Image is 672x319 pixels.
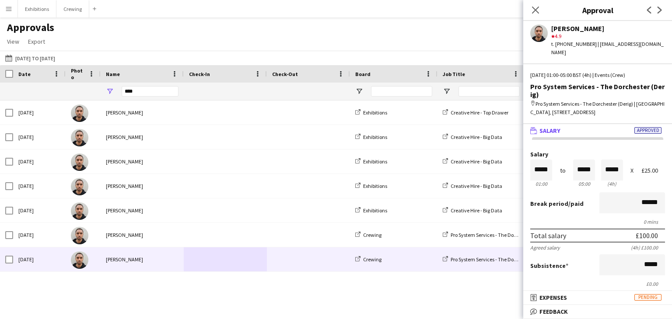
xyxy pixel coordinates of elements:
label: Subsistence [530,262,568,270]
img: Joseph Smart [71,227,88,244]
div: [PERSON_NAME] [101,174,184,198]
a: Creative Hire - Big Data [443,183,502,189]
span: Check-Out [272,71,298,77]
mat-expansion-panel-header: SalaryApproved [523,124,672,137]
div: [PERSON_NAME] [101,101,184,125]
span: Check-In [189,71,210,77]
span: Creative Hire - Big Data [451,207,502,214]
div: 0 mins [530,218,665,225]
div: Agreed salary [530,244,560,251]
div: 05:00 [573,180,595,187]
a: Creative Hire - Big Data [443,158,502,165]
span: Creative Hire - Top Drawer [451,109,508,116]
span: Export [28,38,45,45]
img: Joseph Smart [71,202,88,220]
div: X [630,167,633,174]
span: Photo [71,67,85,80]
div: [PERSON_NAME] [101,198,184,222]
span: Name [106,71,120,77]
div: Pro System Services - The Dorchester (Derig) [530,83,665,98]
div: [DATE] 01:00-05:00 BST (4h) | Events (Crew) [530,71,665,79]
div: 01:00 [530,180,552,187]
span: Creative Hire - Big Data [451,158,502,165]
label: Salary [530,151,665,158]
span: Exhibitions [363,183,387,189]
div: 4.9 [551,32,665,40]
div: [DATE] [13,174,66,198]
button: Open Filter Menu [106,87,114,95]
div: £100.00 [636,231,658,240]
input: Job Title Filter Input [458,86,520,97]
div: [PERSON_NAME] [101,247,184,271]
span: Exhibitions [363,158,387,165]
span: Salary [539,127,560,135]
div: [DATE] [13,223,66,247]
h3: Approval [523,4,672,16]
a: Exhibitions [355,134,387,140]
div: to [560,167,566,174]
div: [PERSON_NAME] [101,149,184,173]
span: Exhibitions [363,109,387,116]
div: [DATE] [13,149,66,173]
span: Pro System Services - The Dorchester (Derig) [451,256,548,263]
mat-expansion-panel-header: Feedback [523,305,672,318]
a: Exhibitions [355,109,387,116]
button: Exhibitions [18,0,56,17]
div: [DATE] [13,247,66,271]
div: [PERSON_NAME] [551,24,665,32]
div: Total salary [530,231,566,240]
span: Pro System Services - The Dorchester (Build) [451,232,548,238]
a: Exhibitions [355,207,387,214]
a: Creative Hire - Big Data [443,207,502,214]
a: Exhibitions [355,183,387,189]
img: Joseph Smart [71,153,88,171]
span: Creative Hire - Big Data [451,183,502,189]
span: Crewing [363,256,381,263]
div: £0.00 [530,281,665,287]
div: 4h [601,180,623,187]
a: Export [24,36,49,47]
span: Feedback [539,308,568,316]
a: Pro System Services - The Dorchester (Derig) [443,256,548,263]
button: [DATE] to [DATE] [3,53,57,63]
a: Crewing [355,232,381,238]
input: Name Filter Input [122,86,178,97]
mat-expansion-panel-header: ExpensesPending [523,291,672,304]
span: Approved [634,127,661,134]
img: Joseph Smart [71,251,88,269]
div: t. [PHONE_NUMBER] | [EMAIL_ADDRESS][DOMAIN_NAME] [551,40,665,56]
span: Creative Hire - Big Data [451,134,502,140]
a: Pro System Services - The Dorchester (Build) [443,232,548,238]
div: [PERSON_NAME] [101,125,184,149]
img: Joseph Smart [71,178,88,195]
span: Date [18,71,31,77]
button: Open Filter Menu [355,87,363,95]
span: Board [355,71,371,77]
img: Joseph Smart [71,104,88,122]
div: [PERSON_NAME] [101,223,184,247]
span: Expenses [539,294,567,302]
span: Crewing [363,232,381,238]
label: /paid [530,200,584,208]
div: (4h) £100.00 [631,244,665,251]
div: Pro System Services - The Dorchester (Derig) | [GEOGRAPHIC_DATA], [STREET_ADDRESS] [530,100,665,116]
a: Creative Hire - Big Data [443,134,502,140]
span: Exhibitions [363,207,387,214]
a: View [3,36,23,47]
a: Exhibitions [355,158,387,165]
div: [DATE] [13,125,66,149]
img: Joseph Smart [71,129,88,146]
input: Board Filter Input [371,86,432,97]
span: Job Title [443,71,465,77]
span: Pending [634,294,661,301]
div: £25.00 [641,167,665,174]
div: [DATE] [13,198,66,222]
span: Exhibitions [363,134,387,140]
span: View [7,38,19,45]
span: Break period [530,200,568,208]
button: Open Filter Menu [443,87,451,95]
button: Crewing [56,0,89,17]
a: Crewing [355,256,381,263]
a: Creative Hire - Top Drawer [443,109,508,116]
div: [DATE] [13,101,66,125]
